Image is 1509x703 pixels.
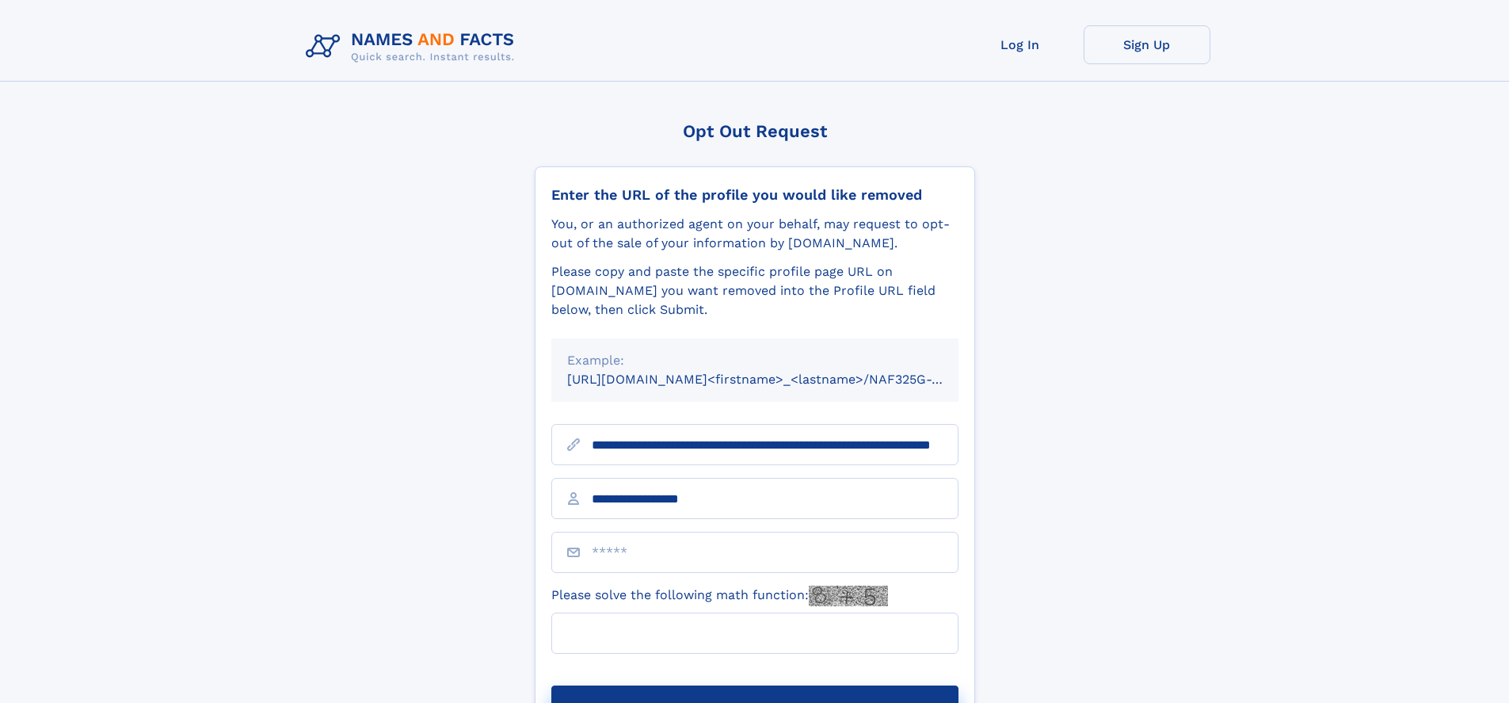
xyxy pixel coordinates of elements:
[551,586,888,606] label: Please solve the following math function:
[957,25,1084,64] a: Log In
[1084,25,1210,64] a: Sign Up
[299,25,528,68] img: Logo Names and Facts
[567,351,943,370] div: Example:
[551,186,958,204] div: Enter the URL of the profile you would like removed
[551,262,958,319] div: Please copy and paste the specific profile page URL on [DOMAIN_NAME] you want removed into the Pr...
[551,215,958,253] div: You, or an authorized agent on your behalf, may request to opt-out of the sale of your informatio...
[535,121,975,141] div: Opt Out Request
[567,372,989,387] small: [URL][DOMAIN_NAME]<firstname>_<lastname>/NAF325G-xxxxxxxx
